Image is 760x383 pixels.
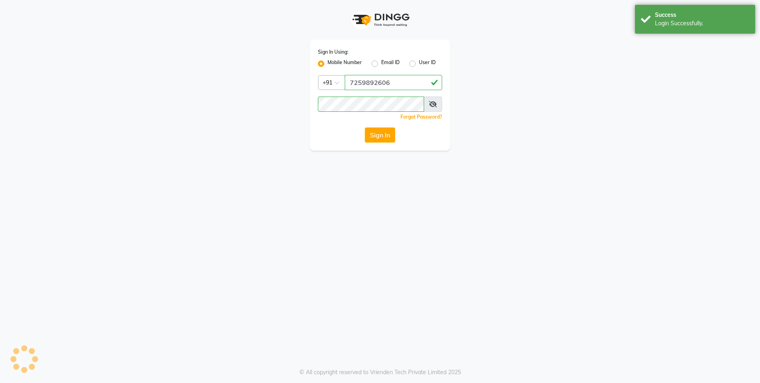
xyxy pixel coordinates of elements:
label: Mobile Number [327,59,362,69]
button: Sign In [365,127,395,143]
label: Email ID [381,59,400,69]
input: Username [318,97,424,112]
label: Sign In Using: [318,48,348,56]
a: Forgot Password? [400,114,442,120]
div: Login Successfully. [655,19,749,28]
div: Success [655,11,749,19]
label: User ID [419,59,436,69]
input: Username [345,75,442,90]
img: logo1.svg [348,8,412,32]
